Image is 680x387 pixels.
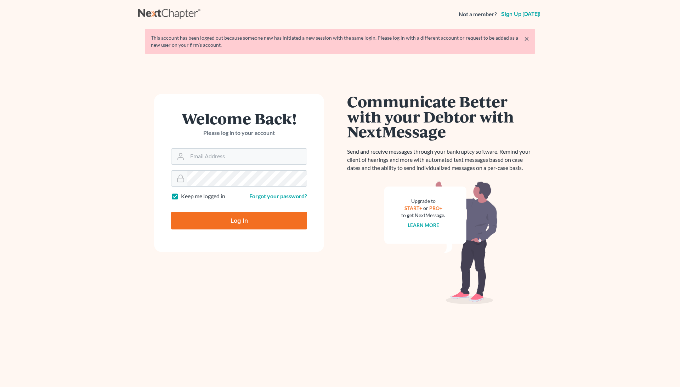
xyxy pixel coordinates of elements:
[408,222,439,228] a: Learn more
[347,148,535,172] p: Send and receive messages through your bankruptcy software. Remind your client of hearings and mo...
[401,198,445,205] div: Upgrade to
[171,212,307,229] input: Log In
[171,111,307,126] h1: Welcome Back!
[151,34,529,49] div: This account has been logged out because someone new has initiated a new session with the same lo...
[384,181,498,305] img: nextmessage_bg-59042aed3d76b12b5cd301f8e5b87938c9018125f34e5fa2b7a6b67550977c72.svg
[401,212,445,219] div: to get NextMessage.
[187,149,307,164] input: Email Address
[429,205,442,211] a: PRO+
[500,11,542,17] a: Sign up [DATE]!
[423,205,428,211] span: or
[459,10,497,18] strong: Not a member?
[524,34,529,43] a: ×
[181,192,225,200] label: Keep me logged in
[249,193,307,199] a: Forgot your password?
[347,94,535,139] h1: Communicate Better with your Debtor with NextMessage
[171,129,307,137] p: Please log in to your account
[404,205,422,211] a: START+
